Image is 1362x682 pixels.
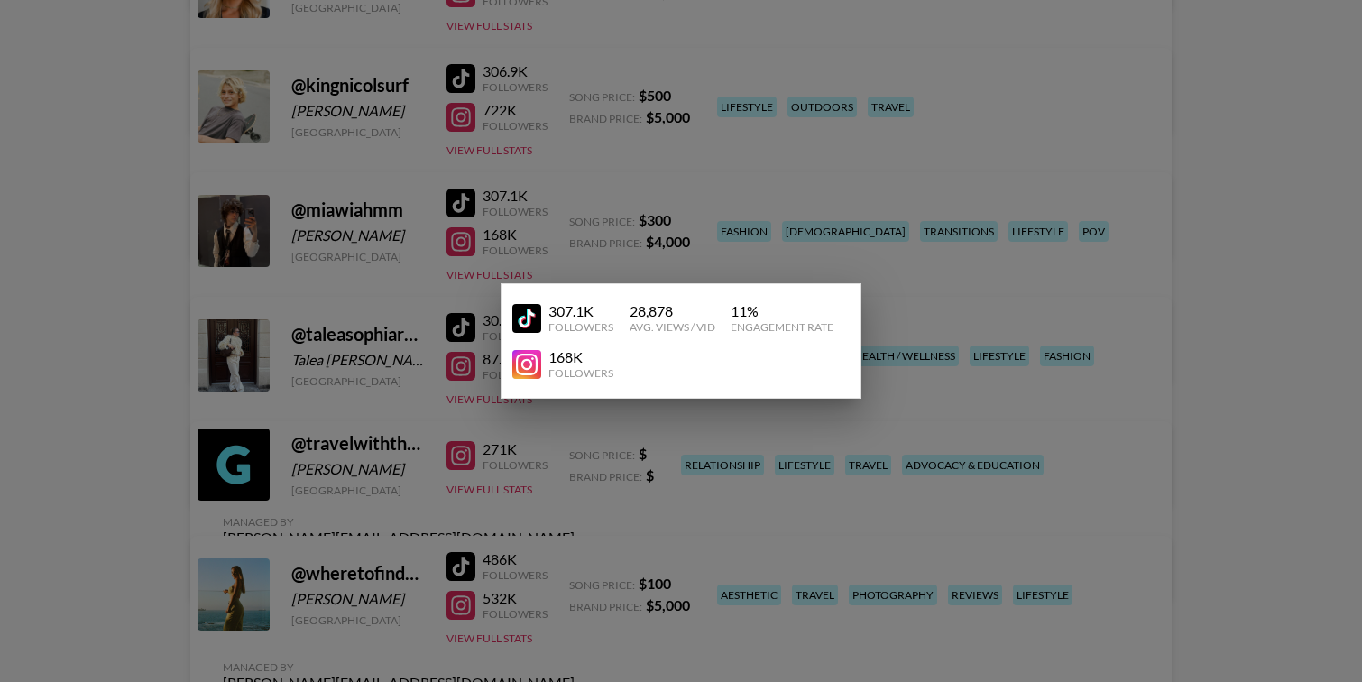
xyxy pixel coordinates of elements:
div: Followers [548,320,613,334]
div: 11 % [731,302,833,320]
div: 28,878 [630,302,715,320]
div: 168K [548,348,613,366]
img: YouTube [512,350,541,379]
div: 307.1K [548,302,613,320]
div: Engagement Rate [731,320,833,334]
img: YouTube [512,304,541,333]
div: Avg. Views / Vid [630,320,715,334]
div: Followers [548,366,613,380]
